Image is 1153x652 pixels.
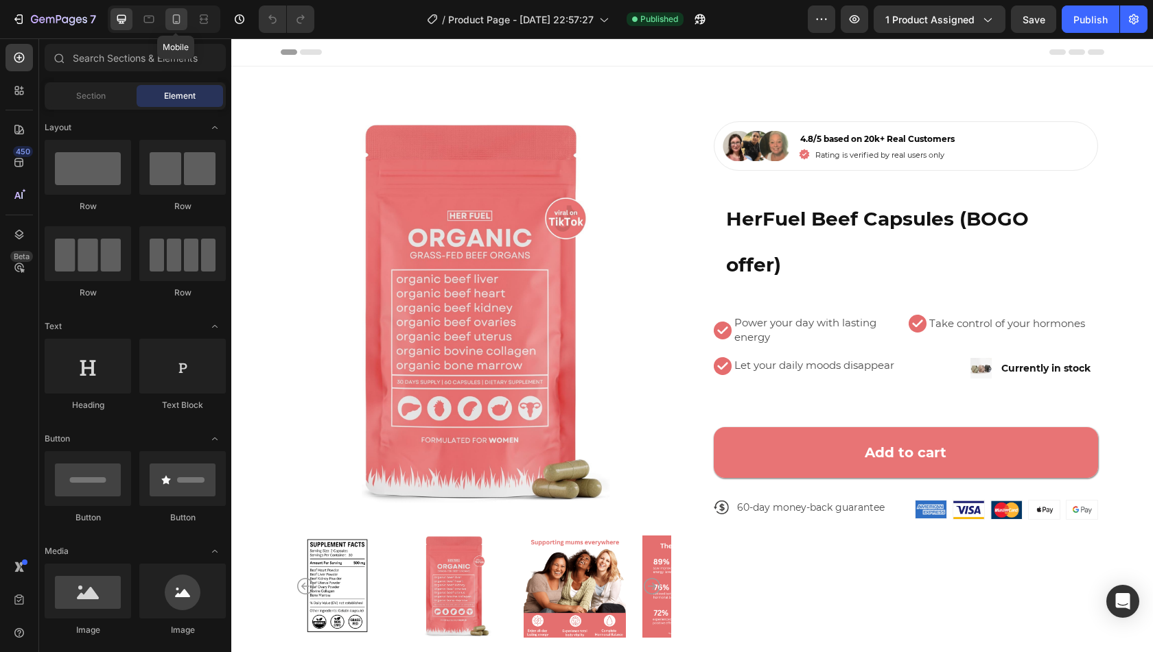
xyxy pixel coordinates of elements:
[495,169,797,238] span: HerFuel Beef Capsules (BOGO offer)
[1023,14,1045,25] span: Save
[45,624,131,636] div: Image
[45,121,71,134] span: Layout
[139,200,226,213] div: Row
[1073,12,1108,27] div: Publish
[569,95,723,106] span: 4.8/5 based on 20k+ Real Customers
[698,278,854,291] span: Take control of your hormones
[164,90,196,102] span: Element
[45,287,131,299] div: Row
[503,320,663,333] span: Let your daily moods disappear
[231,38,1153,652] iframe: Design area
[633,405,715,423] div: Add to cart
[5,5,102,33] button: 7
[45,320,62,333] span: Text
[13,146,33,157] div: 450
[770,324,859,336] span: Currently in stock
[491,93,559,123] img: gempages_521087081116599173-5da6b9cc-3cd6-46a8-8918-6ce30f236995.png
[139,399,226,411] div: Text Block
[760,462,791,480] img: gempages_521087081116599173-c054e77c-50ba-4195-8d83-a4ebaec1c164.png
[204,117,226,138] span: Toggle open
[10,251,33,262] div: Beta
[448,12,594,27] span: Product Page - [DATE] 22:57:27
[739,319,760,341] img: image_demo.jpg
[1106,585,1139,618] div: Open Intercom Messenger
[90,11,96,27] p: 7
[45,399,131,411] div: Heading
[442,12,445,27] span: /
[204,315,226,337] span: Toggle open
[684,462,715,480] img: gempages_521087081116599173-d40fe649-b522-4564-9f36-43cae2fbb1c8.png
[640,13,678,25] span: Published
[45,511,131,524] div: Button
[45,433,70,445] span: Button
[506,463,653,475] p: 60-day money-back guarantee
[259,5,314,33] div: Undo/Redo
[204,540,226,562] span: Toggle open
[139,624,226,636] div: Image
[45,200,131,213] div: Row
[45,545,69,557] span: Media
[45,44,226,71] input: Search Sections & Elements
[885,12,975,27] span: 1 product assigned
[797,462,828,480] img: gempages_521087081116599173-f7553335-f63b-4b72-bd38-4816f07f5a5b.png
[139,511,226,524] div: Button
[722,462,753,480] img: gempages_521087081116599173-d48ac86c-31a6-4e75-9dd9-656d1e31e422.png
[503,278,645,305] span: Power your day with lasting energy
[482,389,867,439] button: Add to cart
[139,287,226,299] div: Row
[874,5,1005,33] button: 1 product assigned
[412,540,429,556] button: Carousel Next Arrow
[835,462,866,480] img: gempages_521087081116599173-c0e9c635-1278-4104-b96b-c062bf60268b.png
[1062,5,1119,33] button: Publish
[76,90,106,102] span: Section
[584,112,713,121] span: Rating is verified by real users only
[1011,5,1056,33] button: Save
[204,428,226,450] span: Toggle open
